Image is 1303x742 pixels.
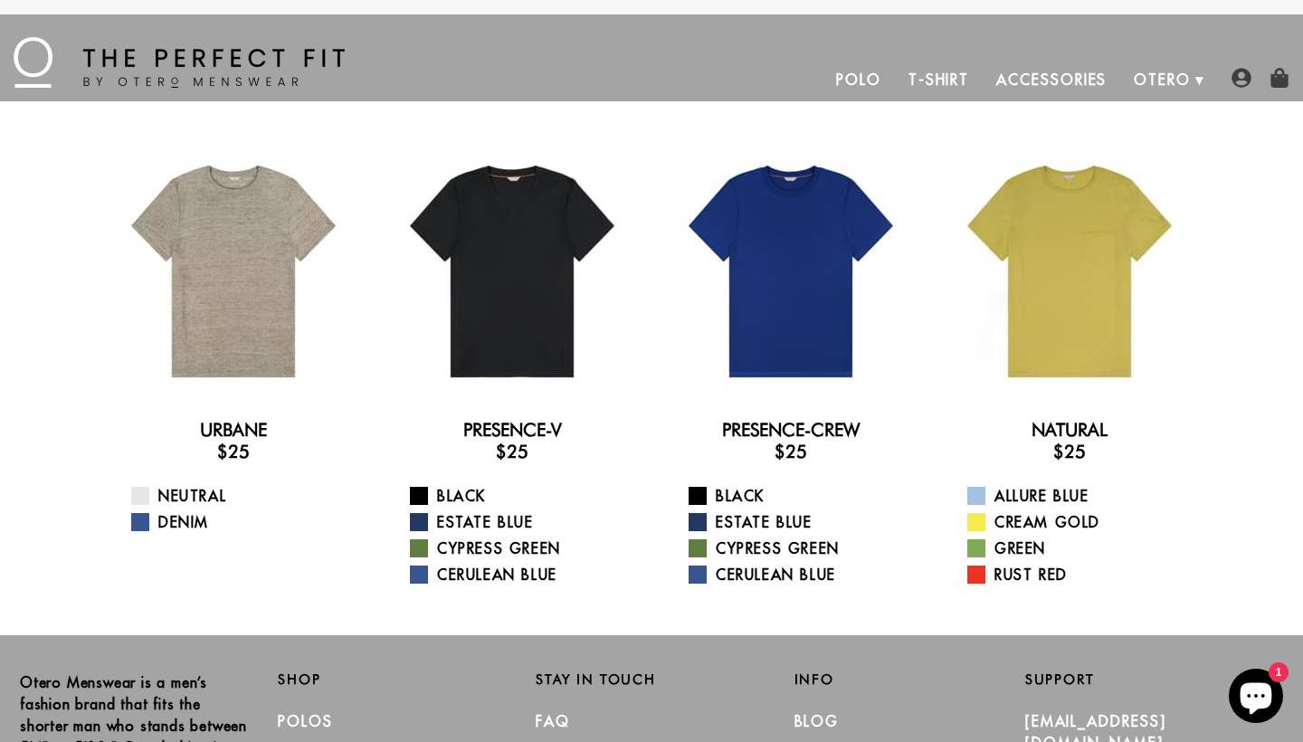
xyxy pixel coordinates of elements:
a: Neutral [131,485,358,507]
h3: $25 [109,441,358,462]
a: Cypress Green [410,537,637,559]
a: Black [410,485,637,507]
a: Polo [823,58,895,101]
img: The Perfect Fit - by Otero Menswear - Logo [14,37,345,88]
a: Accessories [983,58,1120,101]
a: Black [689,485,916,507]
h2: Shop [278,671,509,688]
img: user-account-icon.png [1232,68,1251,88]
a: Cypress Green [689,537,916,559]
a: Estate Blue [410,511,637,533]
a: Cerulean Blue [410,564,637,585]
a: Cream Gold [967,511,1194,533]
inbox-online-store-chat: Shopify online store chat [1223,669,1289,728]
a: Allure Blue [967,485,1194,507]
a: Rust Red [967,564,1194,585]
h2: Support [1025,671,1283,688]
a: Polos [278,712,333,730]
a: Blog [794,712,840,730]
a: Cerulean Blue [689,564,916,585]
a: Otero [1120,58,1204,101]
h2: Info [794,671,1025,688]
h3: $25 [666,441,916,462]
h3: $25 [945,441,1194,462]
a: Presence-V [463,419,562,441]
a: T-Shirt [895,58,983,101]
img: shopping-bag-icon.png [1270,68,1289,88]
a: Estate Blue [689,511,916,533]
a: Urbane [200,419,267,441]
a: Denim [131,511,358,533]
a: Green [967,537,1194,559]
h2: Stay in Touch [536,671,766,688]
a: Natural [1032,419,1108,441]
h3: $25 [387,441,637,462]
a: FAQ [536,712,570,730]
a: Presence-Crew [722,419,860,441]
